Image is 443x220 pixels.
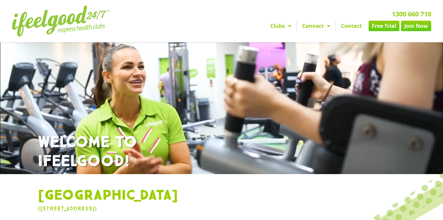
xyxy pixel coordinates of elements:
a: Free Trial [369,21,399,31]
h1: [GEOGRAPHIC_DATA] [38,187,405,204]
a: Join Now [401,21,431,31]
a: Clubs [265,21,297,31]
a: Contact [336,21,367,31]
a: 1300 660 710 [392,10,431,18]
a: Connect [297,21,336,31]
h1: WELCOME TO IFEELGOOD! [38,133,405,171]
a: ([STREET_ADDRESS]) [38,205,97,211]
nav: Menu [161,21,431,31]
